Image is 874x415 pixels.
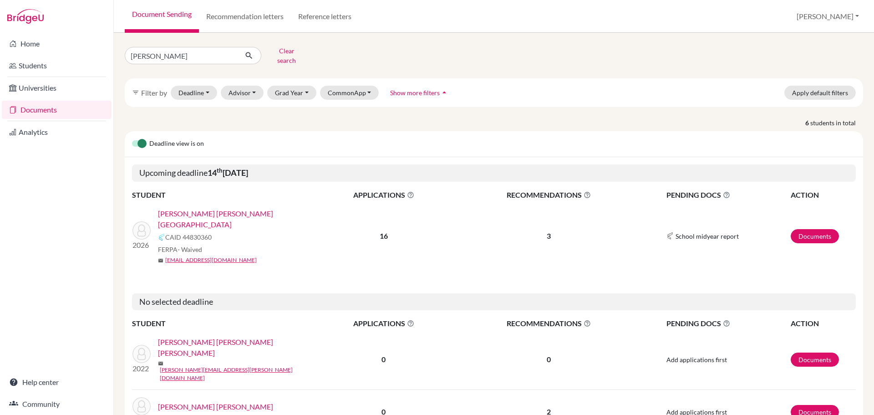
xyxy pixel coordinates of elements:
strong: 6 [805,118,810,128]
span: Filter by [141,88,167,97]
a: Universities [2,79,112,97]
span: Show more filters [390,89,440,97]
span: FERPA [158,245,202,254]
button: [PERSON_NAME] [793,8,863,25]
span: APPLICATIONS [315,318,453,329]
th: ACTION [790,318,856,329]
span: RECOMMENDATIONS [454,190,644,200]
a: [PERSON_NAME] [PERSON_NAME][GEOGRAPHIC_DATA] [158,208,320,230]
button: CommonApp [320,86,379,100]
span: PENDING DOCS [666,190,790,200]
img: Bridge-U [7,9,44,24]
sup: th [217,167,223,174]
a: Documents [791,229,839,243]
span: mail [158,258,163,263]
a: Home [2,35,112,53]
th: STUDENT [132,318,314,329]
button: Advisor [221,86,264,100]
th: ACTION [790,189,856,201]
b: 16 [380,231,388,240]
h5: No selected deadline [132,293,856,311]
a: Help center [2,373,112,391]
span: Add applications first [666,356,727,364]
button: Apply default filters [784,86,856,100]
button: Grad Year [267,86,316,100]
span: RECOMMENDATIONS [454,318,644,329]
a: Documents [791,353,839,367]
span: Deadline view is on [149,138,204,149]
button: Deadline [171,86,217,100]
span: School midyear report [676,231,739,241]
h5: Upcoming deadline [132,164,856,182]
b: 14 [DATE] [208,168,248,178]
a: Documents [2,101,112,119]
p: 2022 [132,363,151,374]
span: CAID 44830360 [165,232,212,242]
button: Clear search [261,44,312,67]
i: filter_list [132,89,139,96]
p: 0 [454,354,644,365]
a: [EMAIL_ADDRESS][DOMAIN_NAME] [165,256,257,264]
img: Díaz Salazar, Sofia [132,221,151,240]
span: APPLICATIONS [315,190,453,200]
input: Find student by name... [125,47,238,64]
span: - Waived [178,246,202,253]
a: Community [2,395,112,413]
a: Students [2,56,112,75]
img: Common App logo [158,234,165,241]
i: arrow_drop_up [440,88,449,97]
button: Show more filtersarrow_drop_up [382,86,457,100]
b: 0 [381,355,386,364]
a: Analytics [2,123,112,141]
p: 2026 [132,240,151,251]
img: Castillo Díaz, Grecia Fernanda [132,345,151,363]
p: 3 [454,231,644,241]
th: STUDENT [132,189,314,201]
span: PENDING DOCS [666,318,790,329]
span: mail [158,361,163,366]
img: Common App logo [666,232,674,240]
span: students in total [810,118,863,128]
a: [PERSON_NAME] [PERSON_NAME] [PERSON_NAME] [158,337,320,359]
a: [PERSON_NAME] [PERSON_NAME] [158,401,273,412]
a: [PERSON_NAME][EMAIL_ADDRESS][PERSON_NAME][DOMAIN_NAME] [160,366,320,382]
